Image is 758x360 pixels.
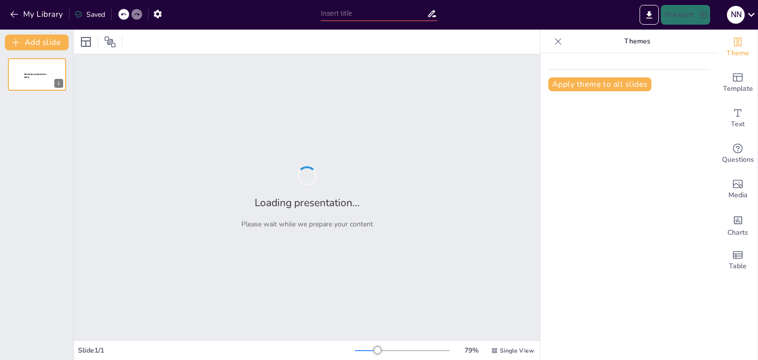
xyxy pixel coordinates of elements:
div: Add images, graphics, shapes or video [718,172,758,207]
p: Themes [566,30,708,53]
input: Insert title [321,6,427,21]
p: Please wait while we prepare your content [241,219,373,229]
button: n n [727,5,745,25]
div: Add ready made slides [718,65,758,101]
button: Add slide [5,35,69,50]
div: Add text boxes [718,101,758,136]
div: n n [727,6,745,24]
div: 1 [8,58,66,91]
button: My Library [7,6,67,22]
span: Theme [726,48,749,59]
button: Export to PowerPoint [640,5,659,25]
div: Add charts and graphs [718,207,758,243]
span: Text [731,119,745,130]
div: Add a table [718,243,758,278]
div: Slide 1 / 1 [78,346,355,355]
button: Present [661,5,710,25]
div: Get real-time input from your audience [718,136,758,172]
span: Template [723,83,753,94]
div: 79 % [459,346,483,355]
div: 1 [54,79,63,88]
span: Questions [722,154,754,165]
button: Apply theme to all slides [548,77,651,91]
span: Sendsteps presentation editor [24,73,46,78]
span: Single View [500,347,534,355]
span: Media [728,190,748,201]
div: Change the overall theme [718,30,758,65]
h2: Loading presentation... [255,196,360,210]
span: Position [104,36,116,48]
div: Saved [75,10,105,19]
span: Charts [727,227,748,238]
div: Layout [78,34,94,50]
span: Table [729,261,747,272]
